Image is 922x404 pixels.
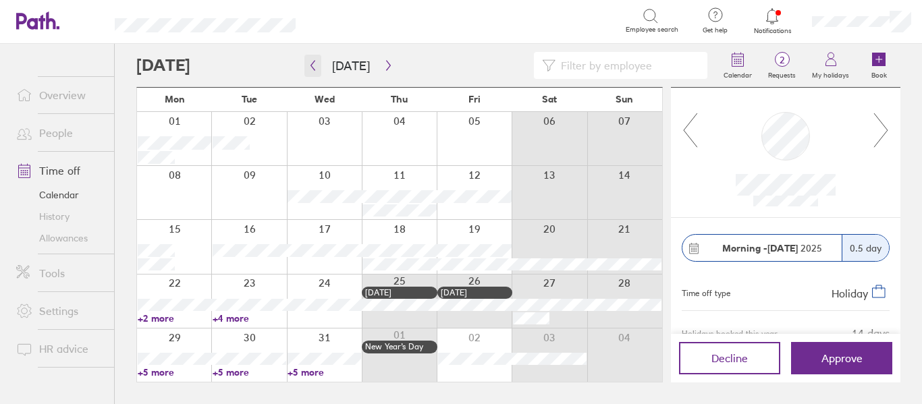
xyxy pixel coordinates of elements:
[213,312,286,324] a: +4 more
[821,352,863,364] span: Approve
[722,243,822,254] span: 2025
[542,94,557,105] span: Sat
[842,235,889,261] div: 0.5 day
[852,327,890,339] div: 14 days
[760,55,804,65] span: 2
[760,67,804,80] label: Requests
[5,206,114,227] a: History
[5,157,114,184] a: Time off
[315,94,335,105] span: Wed
[555,53,699,78] input: Filter by employee
[5,297,114,324] a: Settings
[5,260,114,287] a: Tools
[616,94,633,105] span: Sun
[760,44,804,87] a: 2Requests
[679,342,780,374] button: Decline
[857,44,900,87] a: Book
[138,312,211,324] a: +2 more
[832,287,868,300] span: Holiday
[391,94,408,105] span: Thu
[242,94,257,105] span: Tue
[751,27,794,35] span: Notifications
[213,366,286,378] a: +5 more
[5,227,114,249] a: Allowances
[715,67,760,80] label: Calendar
[863,67,895,80] label: Book
[5,335,114,362] a: HR advice
[722,242,767,254] strong: Morning -
[5,82,114,109] a: Overview
[288,366,361,378] a: +5 more
[751,7,794,35] a: Notifications
[767,242,798,254] strong: [DATE]
[5,119,114,146] a: People
[5,184,114,206] a: Calendar
[682,329,778,339] div: Holidays booked this year
[138,366,211,378] a: +5 more
[791,342,892,374] button: Approve
[365,342,433,351] div: New Year’s Day
[715,44,760,87] a: Calendar
[321,55,381,77] button: [DATE]
[626,26,678,34] span: Employee search
[693,26,737,34] span: Get help
[711,352,748,364] span: Decline
[165,94,185,105] span: Mon
[804,67,857,80] label: My holidays
[365,288,433,297] div: [DATE]
[332,14,367,26] div: Search
[441,288,509,297] div: [DATE]
[804,44,857,87] a: My holidays
[468,94,481,105] span: Fri
[682,283,730,299] div: Time off type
